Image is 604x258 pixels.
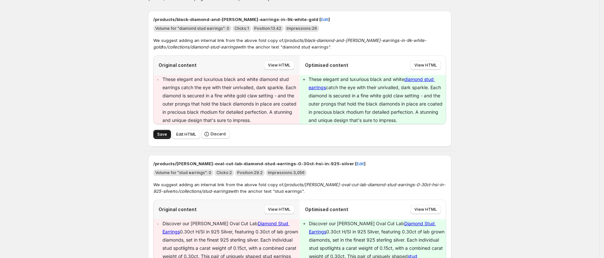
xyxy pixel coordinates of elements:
[237,170,263,175] span: Position: 29.2
[357,160,364,167] span: Edit
[268,207,291,212] span: View HTML
[153,130,171,139] button: Save
[410,205,441,214] button: View HTML
[353,158,368,169] button: Edit
[157,75,159,84] pre: -
[159,206,197,213] p: Original content
[178,189,230,194] em: /collections/stud-earrings
[153,37,446,50] p: We suggest adding an internal link from the above fold copy of to with the anchor text "diamond s...
[155,26,229,31] span: Volume for "diamond stud earrings": 0
[153,16,446,23] p: /products/black-diamond-and-[PERSON_NAME]-earrings-in-9k-white-gold [ ]
[153,160,446,167] p: /products/[PERSON_NAME]-oval-cut-lab-diamond-stud-earrings-0-30ct-hsi-in-925-silver [ ]
[321,16,328,23] span: Edit
[309,75,446,124] p: These elegant and luxurious black and white catch the eye with their unrivalled, dark sparkle. Ea...
[305,62,348,69] p: Optimised content
[176,132,196,137] span: Edit HTML
[157,220,159,228] pre: -
[264,61,294,70] button: View HTML
[235,26,249,31] span: Clicks: 1
[157,132,167,137] span: Save
[268,170,305,175] span: Impressions: 3,056
[254,26,281,31] span: Position: 13.42
[155,170,211,175] span: Volume for "stud earrings": 0
[159,62,197,69] p: Original content
[162,75,299,124] p: These elegant and luxurious black and white diamond stud earrings catch the eye with their unriva...
[414,63,437,68] span: View HTML
[166,44,238,50] em: /collections/diamond-stud-earrings
[414,207,437,212] span: View HTML
[172,130,200,139] button: Edit HTML
[305,206,348,213] p: Optimised content
[303,220,306,228] pre: +
[153,181,446,194] p: We suggest adding an internal link from the above fold copy of to with the anchor text "stud earr...
[303,75,305,84] pre: +
[153,38,426,50] em: /products/black-diamond-and-[PERSON_NAME]-earrings-in-9k-white-gold
[217,170,232,175] span: Clicks: 2
[211,131,226,137] span: Discard
[264,205,294,214] button: View HTML
[201,129,230,139] button: Discard
[410,61,441,70] button: View HTML
[317,14,332,25] button: Edit
[153,182,445,194] em: /products/[PERSON_NAME]-oval-cut-lab-diamond-stud-earrings-0-30ct-hsi-in-925-silver
[268,63,291,68] span: View HTML
[287,26,317,31] span: Impressions: 26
